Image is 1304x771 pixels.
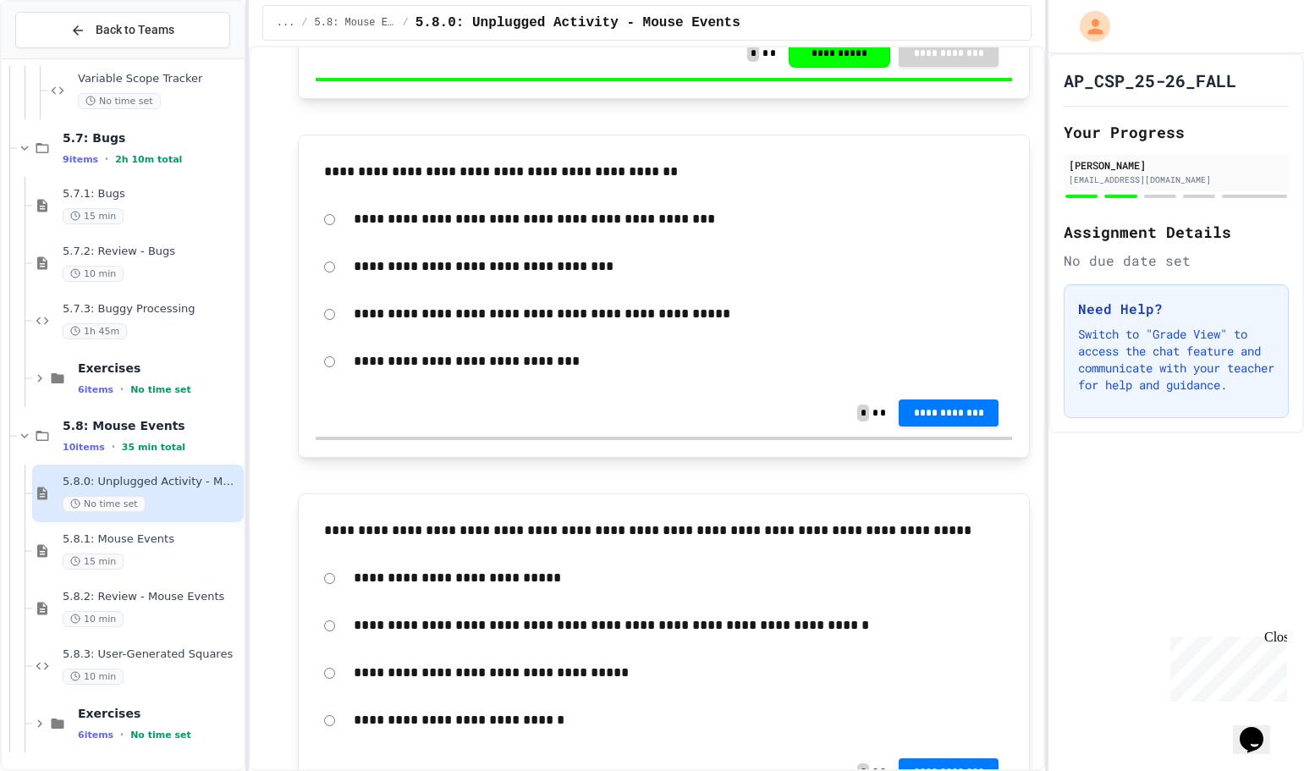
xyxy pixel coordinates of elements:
[1062,7,1114,46] div: My Account
[63,611,124,627] span: 10 min
[1064,69,1236,92] h1: AP_CSP_25-26_FALL
[120,728,124,741] span: •
[7,7,117,107] div: Chat with us now!Close
[63,245,240,259] span: 5.7.2: Review - Bugs
[78,384,113,395] span: 6 items
[63,418,240,433] span: 5.8: Mouse Events
[415,13,740,33] span: 5.8.0: Unplugged Activity - Mouse Events
[1078,326,1274,394] p: Switch to "Grade View" to access the chat feature and communicate with your teacher for help and ...
[63,266,124,282] span: 10 min
[1064,120,1289,144] h2: Your Progress
[112,440,115,454] span: •
[63,475,240,489] span: 5.8.0: Unplugged Activity - Mouse Events
[130,384,191,395] span: No time set
[1069,173,1284,186] div: [EMAIL_ADDRESS][DOMAIN_NAME]
[63,208,124,224] span: 15 min
[63,496,146,512] span: No time set
[63,590,240,604] span: 5.8.2: Review - Mouse Events
[1064,251,1289,271] div: No due date set
[63,553,124,570] span: 15 min
[78,72,240,86] span: Variable Scope Tracker
[115,154,182,165] span: 2h 10m total
[277,16,295,30] span: ...
[63,647,240,662] span: 5.8.3: User-Generated Squares
[301,16,307,30] span: /
[105,152,108,166] span: •
[78,93,161,109] span: No time set
[63,302,240,317] span: 5.7.3: Buggy Processing
[78,361,240,376] span: Exercises
[15,12,230,48] button: Back to Teams
[1078,299,1274,319] h3: Need Help?
[130,730,191,741] span: No time set
[63,442,105,453] span: 10 items
[63,532,240,547] span: 5.8.1: Mouse Events
[1069,157,1284,173] div: [PERSON_NAME]
[1064,220,1289,244] h2: Assignment Details
[1164,630,1287,702] iframe: chat widget
[315,16,396,30] span: 5.8: Mouse Events
[63,323,127,339] span: 1h 45m
[120,383,124,396] span: •
[78,730,113,741] span: 6 items
[63,669,124,685] span: 10 min
[63,130,240,146] span: 5.7: Bugs
[78,706,240,721] span: Exercises
[63,187,240,201] span: 5.7.1: Bugs
[403,16,409,30] span: /
[96,21,174,39] span: Back to Teams
[122,442,185,453] span: 35 min total
[1233,703,1287,754] iframe: chat widget
[63,154,98,165] span: 9 items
